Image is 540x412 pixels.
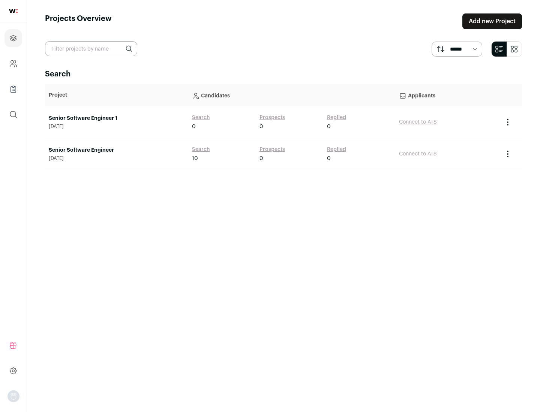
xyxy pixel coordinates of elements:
[49,91,184,99] p: Project
[327,114,346,121] a: Replied
[4,55,22,73] a: Company and ATS Settings
[192,146,210,153] a: Search
[259,146,285,153] a: Prospects
[49,124,184,130] span: [DATE]
[7,390,19,402] img: nopic.png
[4,80,22,98] a: Company Lists
[259,114,285,121] a: Prospects
[45,13,112,29] h1: Projects Overview
[49,146,184,154] a: Senior Software Engineer
[4,29,22,47] a: Projects
[192,155,198,162] span: 10
[49,115,184,122] a: Senior Software Engineer 1
[192,114,210,121] a: Search
[49,155,184,161] span: [DATE]
[9,9,18,13] img: wellfound-shorthand-0d5821cbd27db2630d0214b213865d53afaa358527fdda9d0ea32b1df1b89c2c.svg
[7,390,19,402] button: Open dropdown
[45,41,137,56] input: Filter projects by name
[462,13,522,29] a: Add new Project
[327,146,346,153] a: Replied
[503,149,512,158] button: Project Actions
[45,69,522,79] h2: Search
[399,151,437,157] a: Connect to ATS
[192,123,196,130] span: 0
[259,123,263,130] span: 0
[259,155,263,162] span: 0
[327,123,331,130] span: 0
[399,88,496,103] p: Applicants
[503,118,512,127] button: Project Actions
[192,88,391,103] p: Candidates
[399,119,437,125] a: Connect to ATS
[327,155,331,162] span: 0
